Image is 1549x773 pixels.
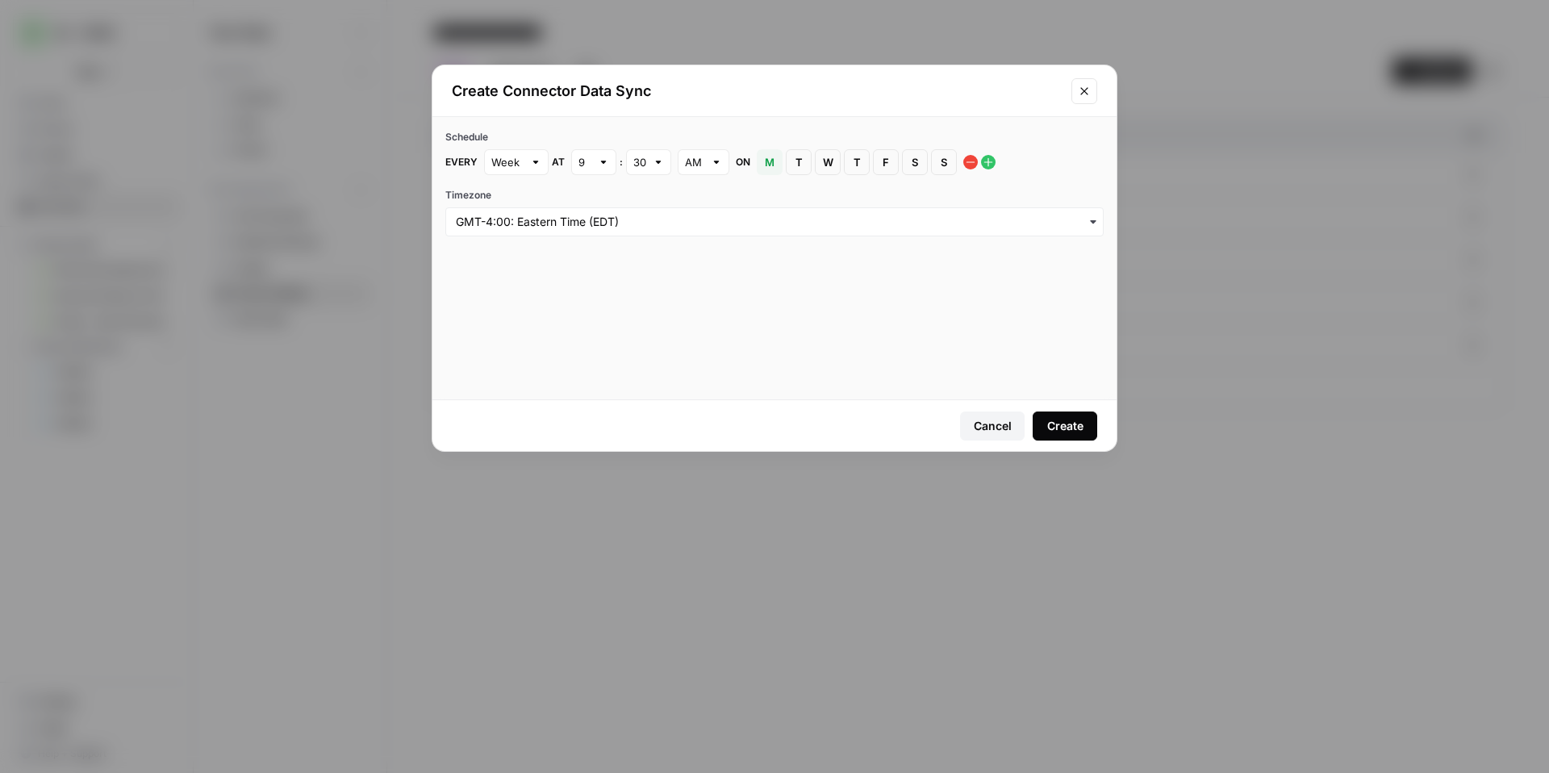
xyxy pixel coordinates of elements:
[445,155,478,169] span: Every
[1071,78,1097,104] button: Close modal
[881,154,891,170] span: F
[974,418,1012,434] div: Cancel
[765,154,774,170] span: M
[823,154,833,170] span: W
[786,149,812,175] button: T
[491,154,524,170] input: Week
[452,80,1062,102] h2: Create Connector Data Sync
[736,155,750,169] span: on
[757,149,783,175] button: M
[939,154,949,170] span: S
[552,155,565,169] span: at
[456,214,1093,230] input: GMT-4:00: Eastern Time (EDT)
[852,154,862,170] span: T
[633,154,646,170] input: 30
[620,155,623,169] span: :
[1033,412,1097,441] button: Create
[445,130,1104,144] div: Schedule
[685,154,704,170] input: AM
[873,149,899,175] button: F
[960,412,1025,441] button: Cancel
[844,149,870,175] button: T
[578,154,591,170] input: 9
[794,154,804,170] span: T
[445,188,1104,203] label: Timezone
[815,149,841,175] button: W
[931,149,957,175] button: S
[910,154,920,170] span: S
[902,149,928,175] button: S
[1047,418,1083,434] div: Create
